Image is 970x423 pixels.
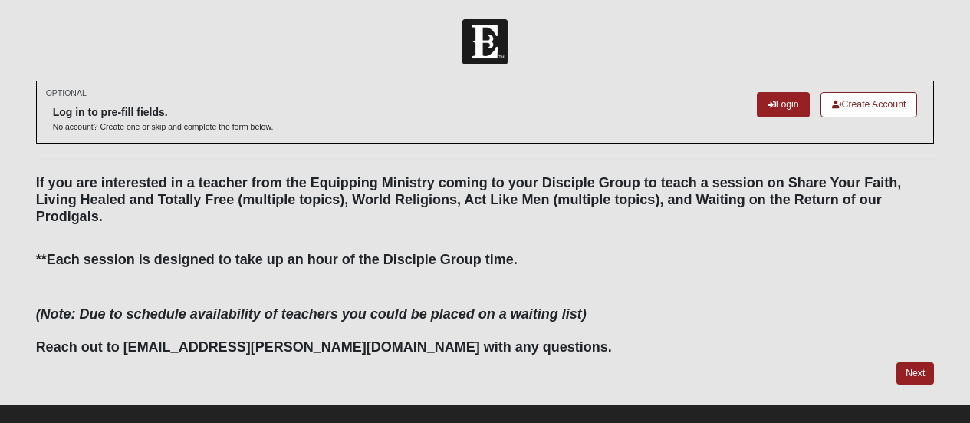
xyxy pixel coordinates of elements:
[46,88,87,99] small: OPTIONAL
[896,362,934,385] a: Next
[757,92,810,117] a: Login
[820,92,918,117] a: Create Account
[53,121,274,133] p: No account? Create one or skip and complete the form below.
[36,175,902,223] b: If you are interested in a teacher from the Equipping Ministry coming to your Disciple Group to t...
[36,339,612,355] b: Reach out to [EMAIL_ADDRESS][PERSON_NAME][DOMAIN_NAME] with any questions.
[36,306,587,322] i: (Note: Due to schedule availability of teachers you could be placed on a waiting list)
[36,252,518,267] b: **Each session is designed to take up an hour of the Disciple Group time.
[53,106,274,119] h6: Log in to pre-fill fields.
[462,19,508,64] img: Church of Eleven22 Logo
